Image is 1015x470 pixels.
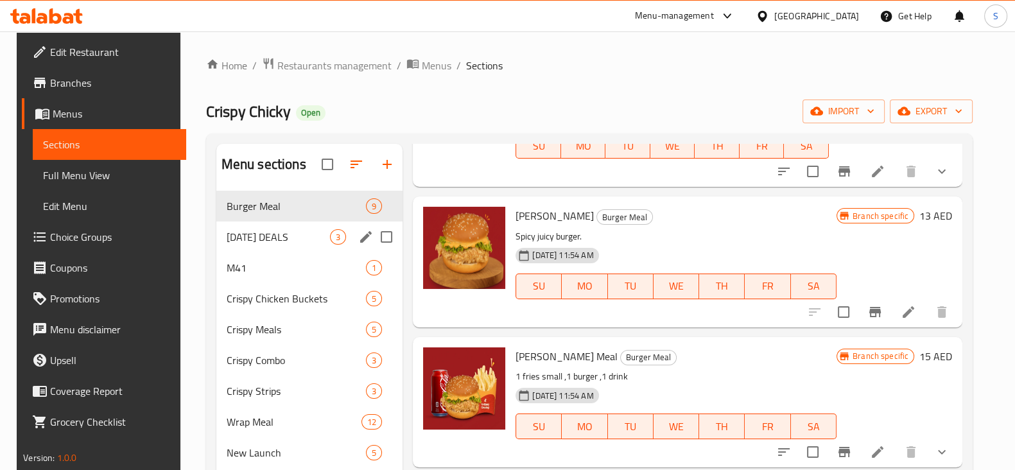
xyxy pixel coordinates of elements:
[362,416,381,428] span: 12
[847,350,914,362] span: Branch specific
[22,314,186,345] a: Menu disclaimer
[566,137,601,155] span: MO
[22,376,186,406] a: Coverage Report
[934,164,950,179] svg: Show Choices
[597,210,652,225] span: Burger Meal
[605,133,650,159] button: TU
[56,449,76,466] span: 1.0.0
[704,277,740,295] span: TH
[227,322,366,337] div: Crispy Meals
[635,8,714,24] div: Menu-management
[516,206,594,225] span: [PERSON_NAME]
[422,58,451,73] span: Menus
[750,277,785,295] span: FR
[784,133,829,159] button: SA
[227,198,366,214] div: Burger Meal
[655,137,690,155] span: WE
[43,198,176,214] span: Edit Menu
[43,168,176,183] span: Full Menu View
[227,414,361,430] div: Wrap Meal
[22,98,186,129] a: Menus
[659,417,694,436] span: WE
[366,322,382,337] div: items
[704,417,740,436] span: TH
[406,57,451,74] a: Menus
[296,105,325,121] div: Open
[926,437,957,467] button: show more
[22,252,186,283] a: Coupons
[22,345,186,376] a: Upsell
[527,390,598,402] span: [DATE] 11:54 AM
[516,133,560,159] button: SU
[227,229,330,245] div: RAMADAN DEALS
[620,350,677,365] div: Burger Meal
[901,304,916,320] a: Edit menu item
[367,385,381,397] span: 3
[740,133,785,159] button: FR
[50,75,176,91] span: Branches
[367,324,381,336] span: 5
[745,274,790,299] button: FR
[367,447,381,459] span: 5
[22,283,186,314] a: Promotions
[926,297,957,327] button: delete
[521,417,557,436] span: SU
[813,103,874,119] span: import
[934,444,950,460] svg: Show Choices
[745,413,790,439] button: FR
[277,58,392,73] span: Restaurants management
[699,413,745,439] button: TH
[330,229,346,245] div: items
[516,274,562,299] button: SU
[791,413,837,439] button: SA
[221,155,306,174] h2: Menu sections
[919,347,952,365] h6: 15 AED
[397,58,401,73] li: /
[521,277,557,295] span: SU
[216,345,403,376] div: Crispy Combo3
[830,299,857,326] span: Select to update
[227,291,366,306] span: Crispy Chicken Buckets
[860,297,890,327] button: Branch-specific-item
[366,291,382,306] div: items
[227,229,330,245] span: [DATE] DEALS
[423,347,505,430] img: Max Crunchy Meal
[216,314,403,345] div: Crispy Meals5
[423,207,505,289] img: Max Crunchy
[22,406,186,437] a: Grocery Checklist
[50,322,176,337] span: Menu disclaimer
[799,439,826,466] span: Select to update
[456,58,461,73] li: /
[466,58,503,73] span: Sections
[50,291,176,306] span: Promotions
[608,274,654,299] button: TU
[768,156,799,187] button: sort-choices
[774,9,859,23] div: [GEOGRAPHIC_DATA]
[366,445,382,460] div: items
[50,44,176,60] span: Edit Restaurant
[227,260,366,275] span: M41
[745,137,779,155] span: FR
[562,274,607,299] button: MO
[993,9,998,23] span: S
[262,57,392,74] a: Restaurants management
[23,449,55,466] span: Version:
[700,137,734,155] span: TH
[50,414,176,430] span: Grocery Checklist
[789,137,824,155] span: SA
[227,352,366,368] div: Crispy Combo
[227,383,366,399] div: Crispy Strips
[870,164,885,179] a: Edit menu item
[516,347,618,366] span: [PERSON_NAME] Meal
[521,137,555,155] span: SU
[216,376,403,406] div: Crispy Strips3
[654,274,699,299] button: WE
[621,350,676,365] span: Burger Meal
[613,417,648,436] span: TU
[516,229,837,245] p: Spicy juicy burger.
[341,149,372,180] span: Sort sections
[216,406,403,437] div: Wrap Meal12
[43,137,176,152] span: Sections
[799,158,826,185] span: Select to update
